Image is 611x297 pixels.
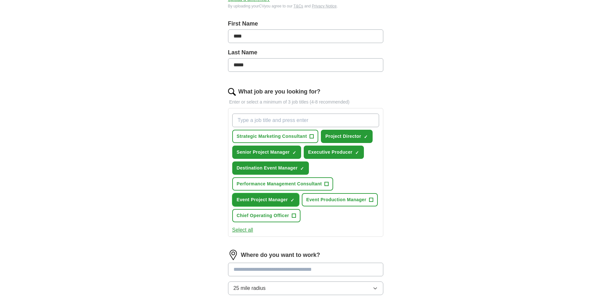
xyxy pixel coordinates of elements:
label: First Name [228,19,383,28]
img: location.png [228,250,238,260]
input: Type a job title and press enter [232,114,379,127]
p: Enter or select a minimum of 3 job titles (4-8 recommended) [228,99,383,105]
button: Senior Project Manager✓ [232,146,301,159]
button: Destination Event Manager✓ [232,161,309,175]
span: ✓ [292,150,296,155]
span: ✓ [364,134,368,139]
span: Chief Operating Officer [237,212,289,219]
span: ✓ [355,150,359,155]
button: Performance Management Consultant [232,177,333,191]
span: 25 mile radius [234,284,266,292]
label: Where do you want to work? [241,251,320,259]
button: Event Project Manager✓ [232,193,299,206]
span: ✓ [290,198,294,203]
button: Executive Producer✓ [304,146,364,159]
a: Privacy Notice [312,4,337,8]
span: Destination Event Manager [237,165,298,171]
label: Last Name [228,48,383,57]
button: Select all [232,226,253,234]
span: Executive Producer [308,149,353,156]
label: What job are you looking for? [238,87,321,96]
button: Project Director✓ [321,130,373,143]
button: Strategic Marketing Consultant [232,130,318,143]
span: ✓ [300,166,304,171]
span: Event Project Manager [237,196,288,203]
span: Strategic Marketing Consultant [237,133,307,140]
span: Project Director [325,133,361,140]
img: search.png [228,88,236,96]
button: 25 mile radius [228,281,383,295]
div: By uploading your CV you agree to our and . [228,3,383,9]
button: Chief Operating Officer [232,209,300,222]
span: Performance Management Consultant [237,181,322,187]
a: T&Cs [293,4,303,8]
span: Event Production Manager [306,196,366,203]
button: Event Production Manager [302,193,378,206]
span: Senior Project Manager [237,149,290,156]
